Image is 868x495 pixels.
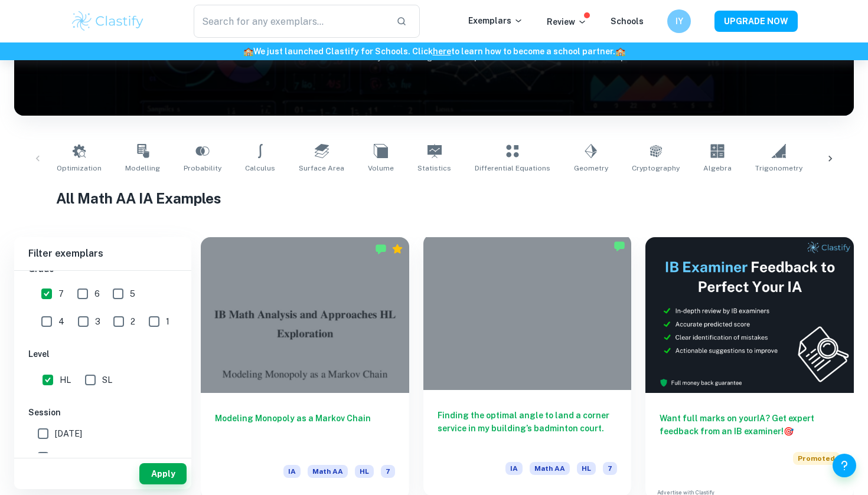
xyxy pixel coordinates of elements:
span: 6 [94,287,100,300]
span: Modelling [125,163,160,173]
span: Statistics [417,163,451,173]
span: SL [102,373,112,386]
span: Volume [368,163,394,173]
h6: Modeling Monopoly as a Markov Chain [215,412,395,451]
input: Search for any exemplars... [194,5,387,38]
span: 🏫 [243,47,253,56]
span: 7 [603,462,617,475]
span: HL [60,373,71,386]
span: Surface Area [299,163,344,173]
h6: IY [673,15,686,28]
span: 5 [130,287,135,300]
h6: Level [28,348,177,360]
div: Premium [391,243,403,255]
button: Help and Feedback [833,454,856,477]
h6: Finding the optimal angle to land a corner service in my building’s badminton court. [438,409,618,448]
span: Promoted [793,452,840,465]
img: Marked [614,240,625,252]
p: Exemplars [468,14,523,27]
span: 1 [166,315,169,328]
span: Trigonometry [755,163,802,173]
span: IA [283,465,301,478]
img: Clastify logo [70,9,145,33]
a: here [433,47,451,56]
span: Math AA [308,465,348,478]
span: HL [355,465,374,478]
span: 7 [381,465,395,478]
span: 7 [58,287,64,300]
img: Thumbnail [645,237,854,393]
h6: Filter exemplars [14,237,191,270]
span: [DATE] [55,427,82,440]
span: 🏫 [615,47,625,56]
p: Review [547,15,587,28]
h6: We just launched Clastify for Schools. Click to learn how to become a school partner. [2,45,866,58]
img: Marked [375,243,387,255]
span: 2 [130,315,135,328]
span: Differential Equations [475,163,550,173]
h6: Want full marks on your IA ? Get expert feedback from an IB examiner! [660,412,840,438]
span: Cryptography [632,163,680,173]
h1: All Math AA IA Examples [56,188,812,209]
span: 4 [58,315,64,328]
button: UPGRADE NOW [714,11,798,32]
span: Geometry [574,163,608,173]
span: Calculus [245,163,275,173]
span: Optimization [57,163,102,173]
button: IY [667,9,691,33]
span: Algebra [703,163,732,173]
span: May 2025 [55,451,93,464]
a: Schools [611,17,644,26]
span: 3 [95,315,100,328]
span: Probability [184,163,221,173]
span: 🎯 [784,427,794,436]
span: HL [577,462,596,475]
span: IA [505,462,523,475]
h6: Session [28,406,177,419]
button: Apply [139,463,187,484]
span: Math AA [530,462,570,475]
